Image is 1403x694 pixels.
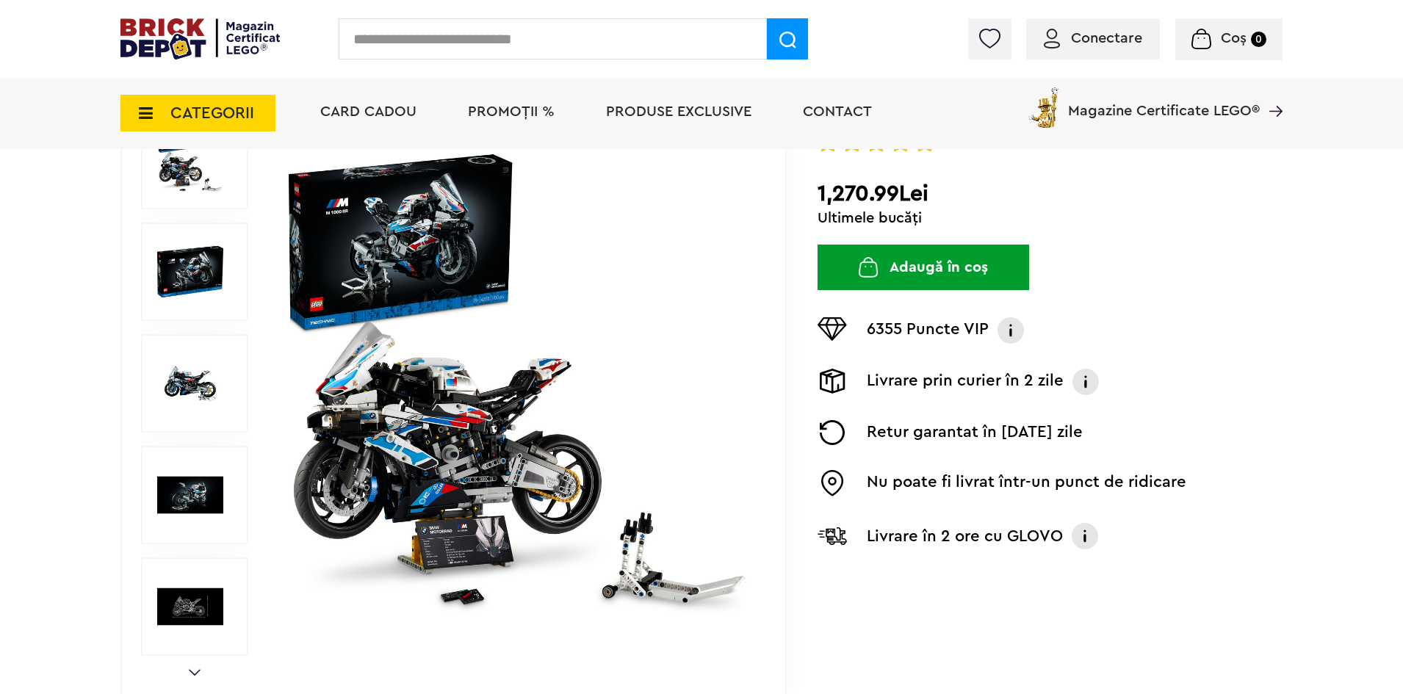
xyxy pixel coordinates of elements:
[170,105,254,121] span: CATEGORII
[606,104,751,119] a: Produse exclusive
[867,369,1064,395] p: Livrare prin curier în 2 zile
[189,669,201,676] a: Next
[157,350,223,416] img: Motocicleta BMW M1000 RR K66 LEGO 42130
[803,104,872,119] a: Contact
[818,470,847,496] img: Easybox
[1221,31,1247,46] span: Coș
[281,147,754,620] img: Motocicleta BMW M1000 RR K66
[1044,31,1142,46] a: Conectare
[867,470,1186,496] p: Nu poate fi livrat într-un punct de ridicare
[818,211,1283,225] div: Ultimele bucăți
[157,239,223,305] img: Motocicleta BMW M1000 RR K66
[818,317,847,341] img: Puncte VIP
[867,317,989,344] p: 6355 Puncte VIP
[157,127,223,193] img: Motocicleta BMW M1000 RR K66
[867,420,1083,445] p: Retur garantat în [DATE] zile
[818,420,847,445] img: Returnare
[468,104,555,119] a: PROMOȚII %
[320,104,416,119] a: Card Cadou
[818,245,1029,290] button: Adaugă în coș
[1070,521,1100,551] img: Info livrare cu GLOVO
[157,462,223,528] img: Seturi Lego Motocicleta BMW M1000 RR K66
[1251,32,1266,47] small: 0
[996,317,1025,344] img: Info VIP
[867,524,1063,548] p: Livrare în 2 ore cu GLOVO
[1068,84,1260,118] span: Magazine Certificate LEGO®
[818,369,847,394] img: Livrare
[1071,369,1100,395] img: Info livrare prin curier
[1071,31,1142,46] span: Conectare
[1260,84,1283,99] a: Magazine Certificate LEGO®
[157,574,223,640] img: LEGO Technic Motocicleta BMW M1000 RR K66
[818,181,1283,207] h2: 1,270.99Lei
[818,527,847,545] img: Livrare Glovo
